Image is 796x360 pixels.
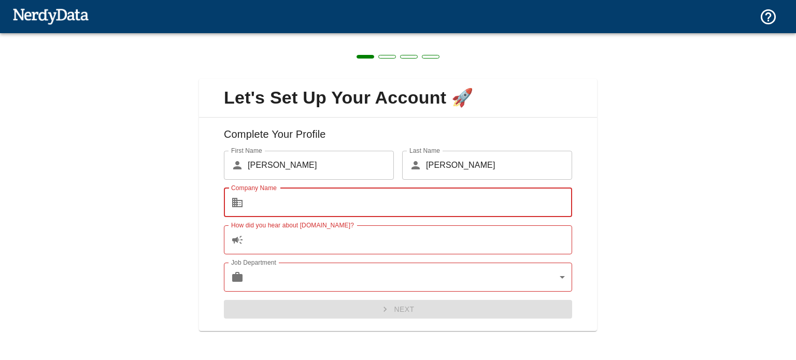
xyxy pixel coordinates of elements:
[753,2,784,32] button: Support and Documentation
[12,6,89,26] img: NerdyData.com
[409,146,440,155] label: Last Name
[207,87,589,109] span: Let's Set Up Your Account 🚀
[231,221,354,229] label: How did you hear about [DOMAIN_NAME]?
[231,258,276,267] label: Job Department
[207,126,589,151] h6: Complete Your Profile
[231,183,277,192] label: Company Name
[231,146,262,155] label: First Name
